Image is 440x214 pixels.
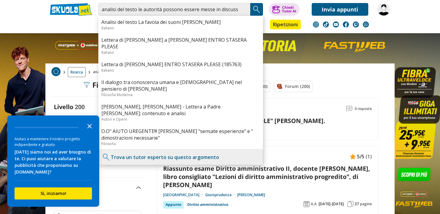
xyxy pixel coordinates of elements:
a: Appunti [97,20,124,31]
a: Ricerca [68,67,86,77]
a: Ripetizioni [270,20,301,29]
a: [PERSON_NAME], [PERSON_NAME] - Lettera a Padre [PERSON_NAME]: contenuto e analisi [101,103,260,117]
button: Close the survey [84,120,96,132]
img: WhatsApp [363,21,369,28]
a: Lettera di [PERSON_NAME] a [PERSON_NAME] ENTRO STASERA PLEASE [101,37,260,50]
div: Appunto [163,201,184,208]
div: Filosofia [101,141,260,146]
img: youtube [333,21,339,28]
img: Pagine [347,201,353,207]
div: Chiedi Tutor AI [282,6,296,13]
img: Apri e chiudi sezione [136,186,141,189]
a: [GEOGRAPHIC_DATA] [163,193,205,197]
span: (1) [366,153,372,160]
div: Italiano [101,68,260,73]
div: Italiano [101,25,260,31]
img: Home [51,67,61,76]
a: Il dialogo tra conoscenza umana e [DEMOGRAPHIC_DATA] nel pensiero di [PERSON_NAME] [101,79,260,92]
img: Cerca appunti, riassunti o versioni [252,5,261,14]
div: [DATE] siamo noi ad aver bisogno di te. Ci puoi aiutare a valutare la pubblicità che proponiamo s... [15,149,92,175]
span: 37 [355,202,359,206]
a: Diritto amministrativo [187,201,228,208]
a: Analisi del testo La favola dei suoni [PERSON_NAME] [101,19,260,25]
div: Filtra [84,81,111,89]
span: 200 [75,103,85,111]
button: Sì, iniziamo! [15,187,92,199]
a: [PERSON_NAME] [237,193,265,197]
a: Invia appunti [312,3,368,16]
span: pagine [360,202,372,206]
a: Home [51,67,61,77]
input: Cerca appunti, riassunti o versioni [98,3,250,16]
a: O.O" AIUTO UREGENTE!!! [PERSON_NAME] "sensate esperienze" e " dimostrazioni necessarie" [101,128,260,141]
span: 0 risposte [355,105,372,113]
img: instagram [313,21,319,28]
div: Autori e Opere [101,117,260,122]
label: Livello [54,103,73,111]
img: Filtra filtri mobile [84,82,90,88]
img: Trova un tutor esperto [102,153,111,162]
div: Survey [7,115,99,207]
a: Riassunto esame Diritto amministrativo II, docente [PERSON_NAME], libro consigliato "Lezioni di d... [163,164,372,189]
a: Forum (200) [274,81,313,92]
button: Search Button [250,3,263,16]
div: Filosofia Moderna [101,92,260,97]
img: tiktok [323,21,329,28]
div: Aiutaci a mantenere il nostro progetto indipendente e gratuito [15,136,92,148]
img: Forum filtro contenuto [277,83,283,89]
img: twitch [353,21,359,28]
div: Italiano [101,50,260,55]
img: marpatti1 [377,3,390,16]
span: A.A. [311,202,317,206]
span: 5/5 [357,153,364,160]
img: Anno accademico [304,201,310,207]
a: Lettera di [PERSON_NAME] ENTRO STASERA PLEASE (185763) [101,61,260,68]
a: Giurisprudenza [205,193,237,197]
span: analisi del testo le autorità possono essere messe in discussione [93,67,207,77]
img: Commenti lettura [346,106,352,112]
button: ChiediTutor AI [269,3,300,16]
span: [DATE]-[DATE] [319,202,344,206]
a: Trova un tutor esperto su questo argomento [111,154,219,160]
img: Appunti contenuto [350,154,356,160]
img: facebook [343,21,349,28]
